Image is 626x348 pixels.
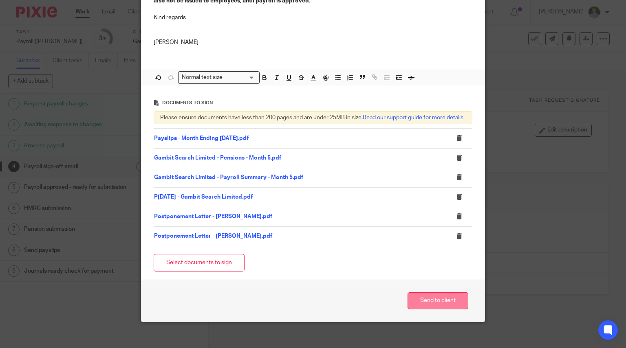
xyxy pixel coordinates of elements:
[154,111,473,124] div: Please ensure documents have less than 200 pages and are under 25MB in size.
[154,254,245,271] button: Select documents to sign
[154,175,303,180] a: Gambit Search Limited - Payroll Summary - Month 5.pdf
[408,292,468,310] button: Send to client
[162,101,213,105] span: Documents to sign
[154,214,272,219] a: Postponement Letter - [PERSON_NAME].pdf
[178,71,260,84] div: Search for option
[225,73,255,82] input: Search for option
[180,73,225,82] span: Normal text size
[154,155,281,161] a: Gambit Search Limited - Pensions - Month 5.pdf
[363,115,463,120] a: Read our support guide for more details
[154,233,272,239] a: Postponement Letter - [PERSON_NAME].pdf
[154,194,253,200] a: P[DATE] - Gambit Search Limited.pdf
[154,136,249,141] a: Payslips - Month Ending [DATE].pdf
